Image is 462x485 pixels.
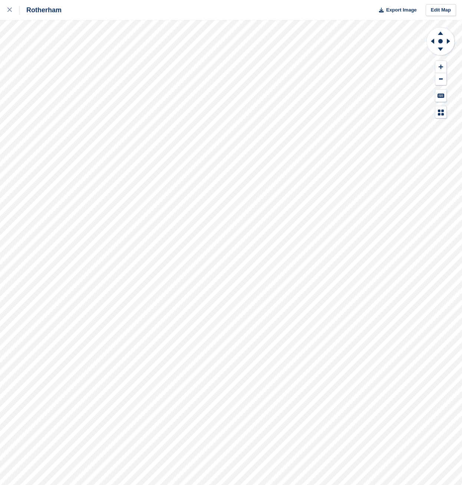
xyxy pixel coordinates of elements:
[374,4,417,16] button: Export Image
[435,89,446,102] button: Keyboard Shortcuts
[20,6,62,14] div: Rotherham
[435,73,446,85] button: Zoom Out
[426,4,456,16] a: Edit Map
[435,61,446,73] button: Zoom In
[435,106,446,118] button: Map Legend
[386,6,416,14] span: Export Image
